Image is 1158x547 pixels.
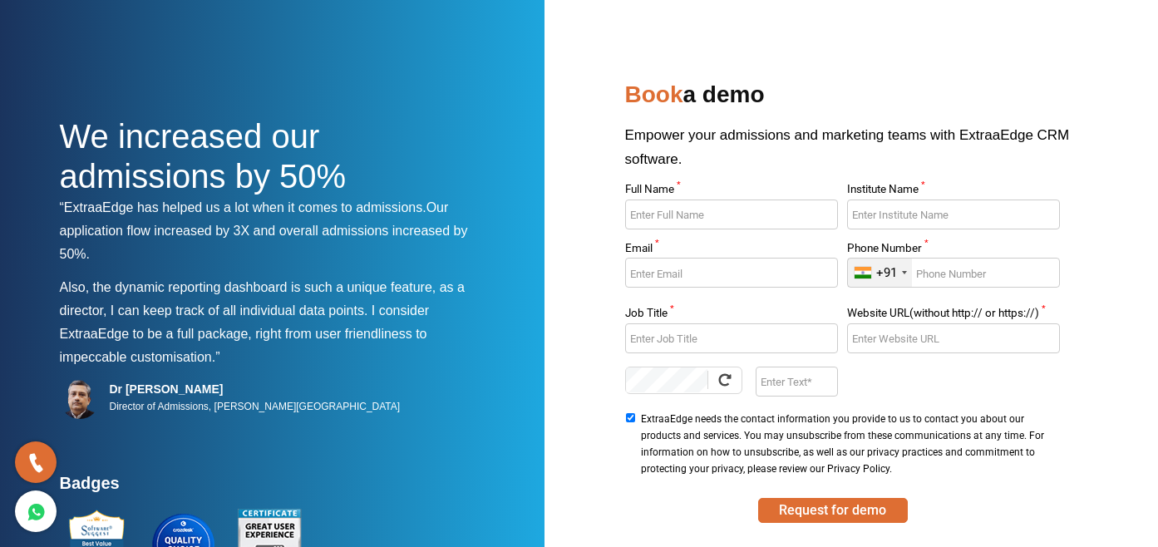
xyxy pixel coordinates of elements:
input: Enter Email [625,258,838,288]
label: Phone Number [847,243,1060,259]
div: India (भारत): +91 [848,259,912,287]
label: Website URL(without http:// or https://) [847,308,1060,323]
input: Enter Full Name [625,200,838,229]
label: Full Name [625,184,838,200]
span: ExtraaEdge needs the contact information you provide to us to contact you about our products and ... [641,411,1055,477]
span: I consider ExtraaEdge to be a full package, right from user friendliness to impeccable customisat... [60,303,430,364]
span: We increased our admissions by 50% [60,118,347,195]
h5: Dr [PERSON_NAME] [110,382,401,397]
input: Enter Job Title [625,323,838,353]
span: Book [625,81,683,107]
p: Empower your admissions and marketing teams with ExtraaEdge CRM software. [625,123,1099,184]
div: +91 [876,265,897,281]
span: Also, the dynamic reporting dashboard is such a unique feature, as a director, I can keep track o... [60,280,465,318]
span: “ExtraaEdge has helped us a lot when it comes to admissions. [60,200,426,214]
label: Institute Name [847,184,1060,200]
input: Enter Website URL [847,323,1060,353]
input: Enter Institute Name [847,200,1060,229]
span: Our application flow increased by 3X and overall admissions increased by 50%. [60,200,468,261]
button: SUBMIT [758,498,908,523]
input: Enter Text [756,367,838,397]
input: ExtraaEdge needs the contact information you provide to us to contact you about our products and ... [625,413,636,422]
h4: Badges [60,473,484,503]
input: Enter Phone Number [847,258,1060,288]
p: Director of Admissions, [PERSON_NAME][GEOGRAPHIC_DATA] [110,397,401,416]
label: Email [625,243,838,259]
h2: a demo [625,75,1099,123]
label: Job Title [625,308,838,323]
